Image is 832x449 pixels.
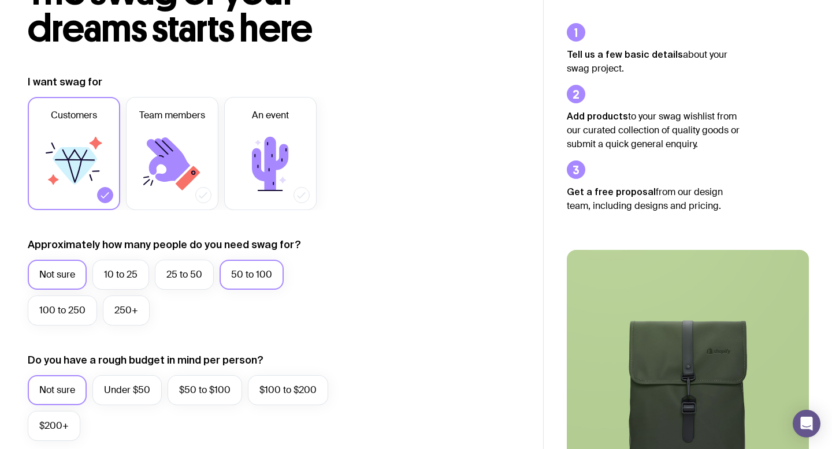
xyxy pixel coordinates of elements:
[248,375,328,405] label: $100 to $200
[252,108,289,122] span: An event
[567,186,656,197] strong: Get a free proposal
[28,75,102,89] label: I want swag for
[567,109,740,151] p: to your swag wishlist from our curated collection of quality goods or submit a quick general enqu...
[567,47,740,76] p: about your swag project.
[103,295,150,325] label: 250+
[28,295,97,325] label: 100 to 250
[220,260,284,290] label: 50 to 100
[28,353,263,367] label: Do you have a rough budget in mind per person?
[567,111,628,121] strong: Add products
[92,375,162,405] label: Under $50
[51,108,97,122] span: Customers
[28,411,80,441] label: $200+
[793,410,820,437] div: Open Intercom Messenger
[567,49,683,59] strong: Tell us a few basic details
[28,260,87,290] label: Not sure
[155,260,214,290] label: 25 to 50
[567,185,740,213] p: from our design team, including designs and pricing.
[28,238,301,252] label: Approximately how many people do you need swag for?
[92,260,149,290] label: 10 to 25
[28,375,87,405] label: Not sure
[168,375,242,405] label: $50 to $100
[139,108,205,122] span: Team members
